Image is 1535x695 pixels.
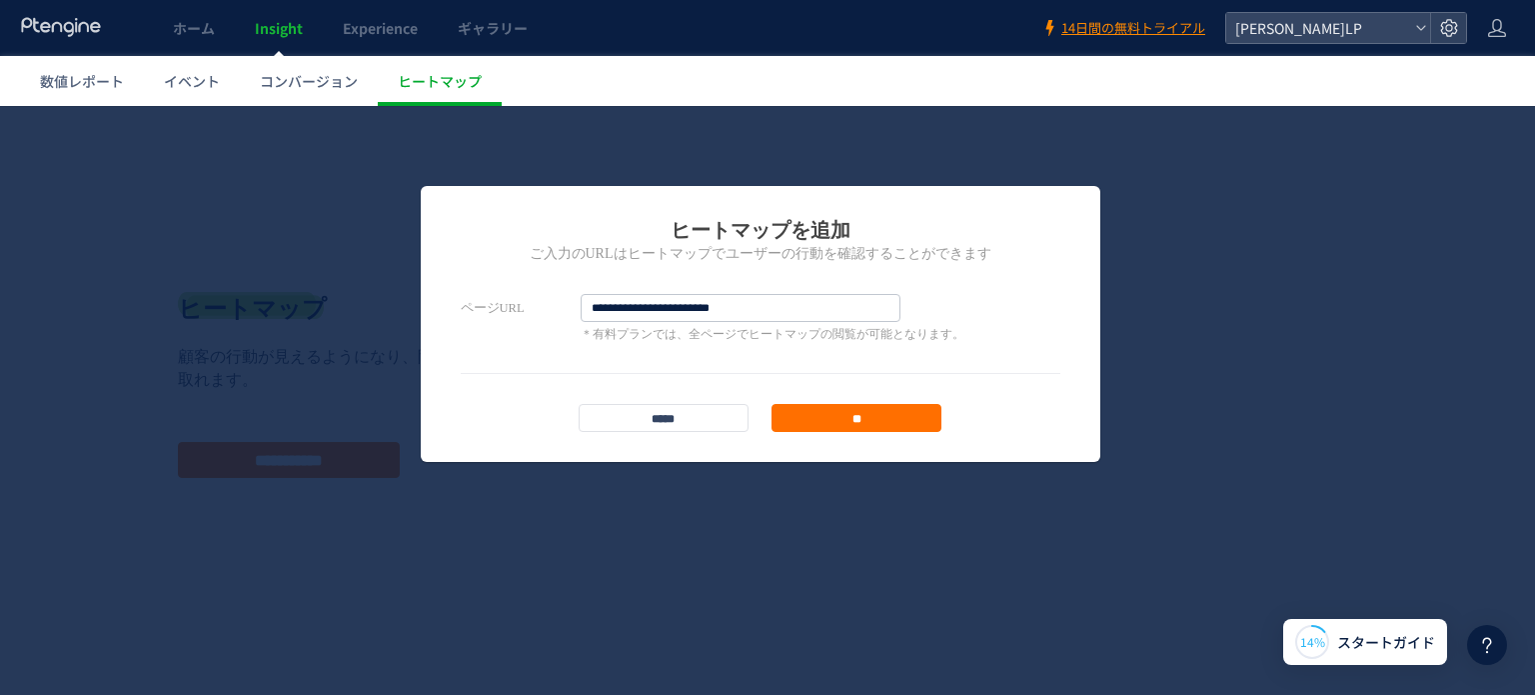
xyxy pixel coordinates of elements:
span: Insight [255,18,303,38]
h1: ヒートマップを追加 [461,110,1060,138]
a: 14日間の無料トライアル [1041,19,1205,38]
span: [PERSON_NAME]LP [1229,13,1407,43]
span: ギャラリー [458,18,528,38]
span: 数値レポート [40,71,124,91]
span: コンバージョン [260,71,358,91]
h2: ご入力のURLはヒートマップでユーザーの行動を確認することができます [461,138,1060,158]
span: 14日間の無料トライアル [1061,19,1205,38]
span: ヒートマップ [398,71,482,91]
label: ページURL [461,188,581,216]
span: 14% [1300,633,1325,650]
p: ＊有料プランでは、全ページでヒートマップの閲覧が可能となります。 [581,220,964,237]
span: Experience [343,18,418,38]
span: スタートガイド [1337,632,1435,653]
span: ホーム [173,18,215,38]
span: イベント [164,71,220,91]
